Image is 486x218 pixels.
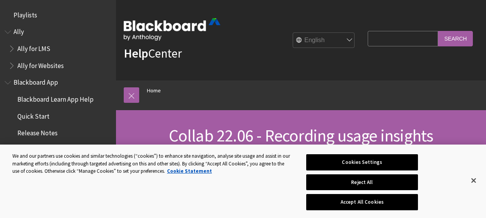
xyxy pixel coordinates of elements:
select: Site Language Selector [293,33,355,48]
a: More information about your privacy, opens in a new tab [167,168,212,174]
span: Ally for Websites [17,59,64,70]
span: Ally [14,26,24,36]
div: We and our partners use cookies and similar technologies (“cookies”) to enhance site navigation, ... [12,152,292,175]
span: Mobile Auto Login [17,143,68,154]
span: Blackboard Learn App Help [17,93,94,103]
span: Ally for LMS [17,42,50,53]
img: Blackboard by Anthology [124,18,220,41]
span: Quick Start [17,110,49,120]
span: Release Notes [17,127,58,137]
a: Home [147,86,161,95]
span: Collab 22.06 - Recording usage insights [169,125,433,146]
span: Blackboard App [14,76,58,87]
input: Search [438,31,473,46]
a: HelpCenter [124,46,182,61]
button: Cookies Settings [306,154,418,170]
nav: Book outline for Anthology Ally Help [5,26,111,72]
button: Reject All [306,174,418,191]
span: Playlists [14,9,37,19]
button: Close [465,172,482,189]
button: Accept All Cookies [306,194,418,210]
nav: Book outline for Playlists [5,9,111,22]
strong: Help [124,46,148,61]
